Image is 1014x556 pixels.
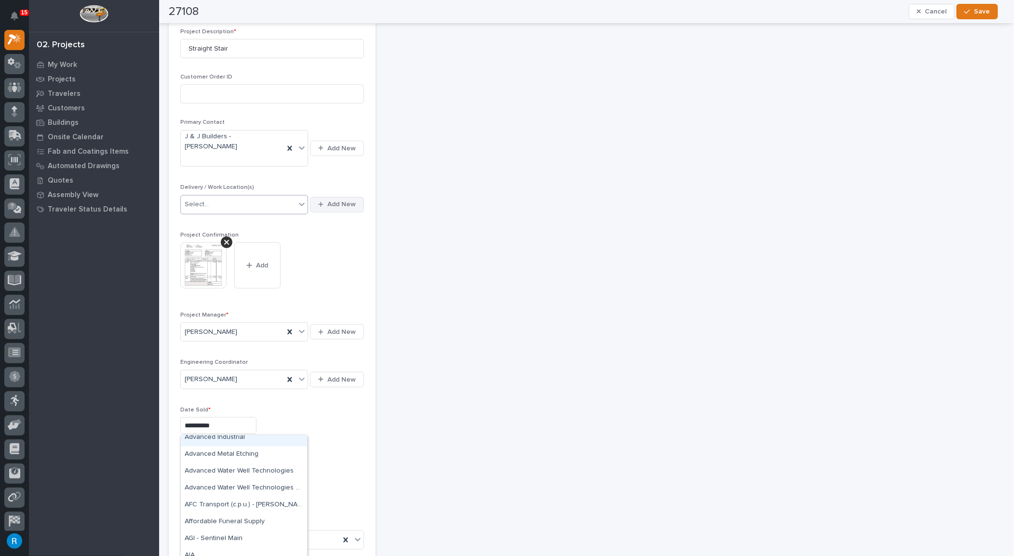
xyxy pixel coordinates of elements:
[180,312,229,318] span: Project Manager
[327,200,356,209] span: Add New
[181,514,307,530] div: Affordable Funeral Supply
[310,324,364,340] button: Add New
[180,232,239,238] span: Project Confirmation
[29,130,159,144] a: Onsite Calendar
[327,375,356,384] span: Add New
[181,429,307,446] div: Advanced Industrial
[48,162,120,171] p: Automated Drawings
[29,86,159,101] a: Travelers
[48,61,77,69] p: My Work
[29,187,159,202] a: Assembly View
[327,144,356,153] span: Add New
[29,57,159,72] a: My Work
[48,90,81,98] p: Travelers
[29,144,159,159] a: Fab and Coatings Items
[48,75,76,84] p: Projects
[180,407,211,413] span: Date Sold
[909,4,955,19] button: Cancel
[48,176,73,185] p: Quotes
[181,480,307,497] div: Advanced Water Well Technologies Amarillo Location
[29,173,159,187] a: Quotes
[4,531,25,551] button: users-avatar
[48,119,79,127] p: Buildings
[181,463,307,480] div: Advanced Water Well Technologies
[37,40,85,51] div: 02. Projects
[29,159,159,173] a: Automated Drawings
[185,199,209,210] div: Select...
[185,374,237,384] span: [PERSON_NAME]
[29,115,159,130] a: Buildings
[21,9,27,16] p: 15
[310,141,364,156] button: Add New
[48,191,98,199] p: Assembly View
[310,372,364,387] button: Add New
[29,101,159,115] a: Customers
[12,12,25,27] div: Notifications15
[180,119,225,125] span: Primary Contact
[48,133,104,142] p: Onsite Calendar
[169,5,199,19] h2: 27108
[185,132,280,152] span: J & J Builders - [PERSON_NAME]
[180,29,236,35] span: Project Description
[80,5,108,23] img: Workspace Logo
[180,359,248,365] span: Engineering Coordinator
[925,7,946,16] span: Cancel
[180,185,254,190] span: Delivery / Work Location(s)
[29,72,159,86] a: Projects
[181,530,307,547] div: AGI - Sentinel Main
[310,197,364,212] button: Add New
[257,261,269,270] span: Add
[48,104,85,113] p: Customers
[48,205,127,214] p: Traveler Status Details
[181,497,307,514] div: AFC Transport (c.p.u.) - Patrick Kelly
[181,446,307,463] div: Advanced Metal Etching
[234,242,281,289] button: Add
[29,202,159,216] a: Traveler Status Details
[185,327,237,337] span: [PERSON_NAME]
[974,7,990,16] span: Save
[957,4,998,19] button: Save
[4,6,25,26] button: Notifications
[327,328,356,336] span: Add New
[180,74,232,80] span: Customer Order ID
[48,147,129,156] p: Fab and Coatings Items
